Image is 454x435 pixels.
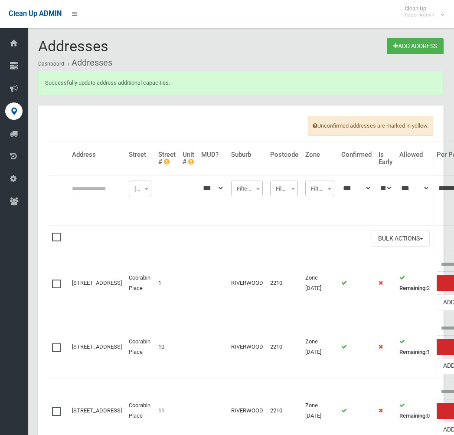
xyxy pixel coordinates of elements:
span: Filter Zone [307,183,332,195]
td: Zone [DATE] [302,315,338,379]
h4: Allowed [399,151,430,158]
td: 1 [155,251,179,315]
h4: Is Early [379,151,392,165]
h4: MUD? [201,151,224,158]
h4: Street [129,151,151,158]
h4: Address [72,151,122,158]
a: [STREET_ADDRESS] [72,343,122,350]
a: [STREET_ADDRESS] [72,407,122,414]
h4: Street # [158,151,176,165]
strong: Remaining: [399,349,427,355]
span: Filter Postcode [272,183,296,195]
h4: Unit # [183,151,194,165]
td: Coorabin Place [125,315,155,379]
strong: Remaining: [399,285,427,291]
span: Clean Up ADMIN [9,10,62,18]
td: Coorabin Place [125,251,155,315]
a: Add Address [387,38,444,54]
h4: Confirmed [341,151,372,158]
span: Filter Street [131,183,149,195]
span: Filter Street [129,181,151,196]
span: Filter Postcode [270,181,298,196]
span: Filter Zone [305,181,334,196]
td: 10 [155,315,179,379]
span: Filter Suburb [233,183,261,195]
h4: Zone [305,151,334,158]
a: Dashboard [38,61,64,67]
button: Bulk Actions [372,231,430,247]
span: Addresses [38,37,108,55]
td: Zone [DATE] [302,251,338,315]
strong: Remaining: [399,412,427,419]
td: RIVERWOOD [228,251,267,315]
td: 1 [396,315,433,379]
td: 2210 [267,315,302,379]
small: Super Admin [405,12,434,18]
li: Addresses [65,55,112,71]
h4: Suburb [231,151,263,158]
h4: Postcode [270,151,298,158]
a: [STREET_ADDRESS] [72,280,122,286]
span: Unconfirmed addresses are marked in yellow. [308,116,433,136]
td: 2 [396,251,433,315]
span: Clean Up [400,5,443,18]
td: 2210 [267,251,302,315]
span: Filter Suburb [231,181,263,196]
td: RIVERWOOD [228,315,267,379]
div: Successfully update address additional capacities. [38,71,444,95]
